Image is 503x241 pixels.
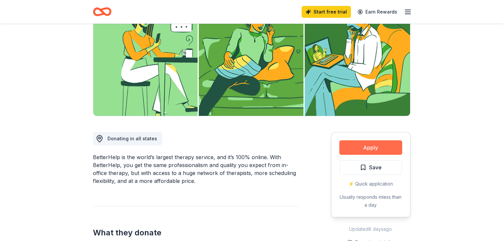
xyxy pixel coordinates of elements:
[331,225,410,233] div: Updated 8 days ago
[339,180,402,188] div: ⚡️ Quick application
[107,136,157,141] span: Donating in all states
[369,163,382,172] span: Save
[93,153,299,185] div: BetterHelp is the world’s largest therapy service, and it’s 100% online. With BetterHelp, you get...
[302,6,351,18] a: Start free trial
[93,227,299,238] h2: What they donate
[339,160,402,175] button: Save
[339,140,402,155] button: Apply
[93,4,111,19] a: Home
[354,6,401,18] a: Earn Rewards
[339,193,402,209] div: Usually responds in less than a day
